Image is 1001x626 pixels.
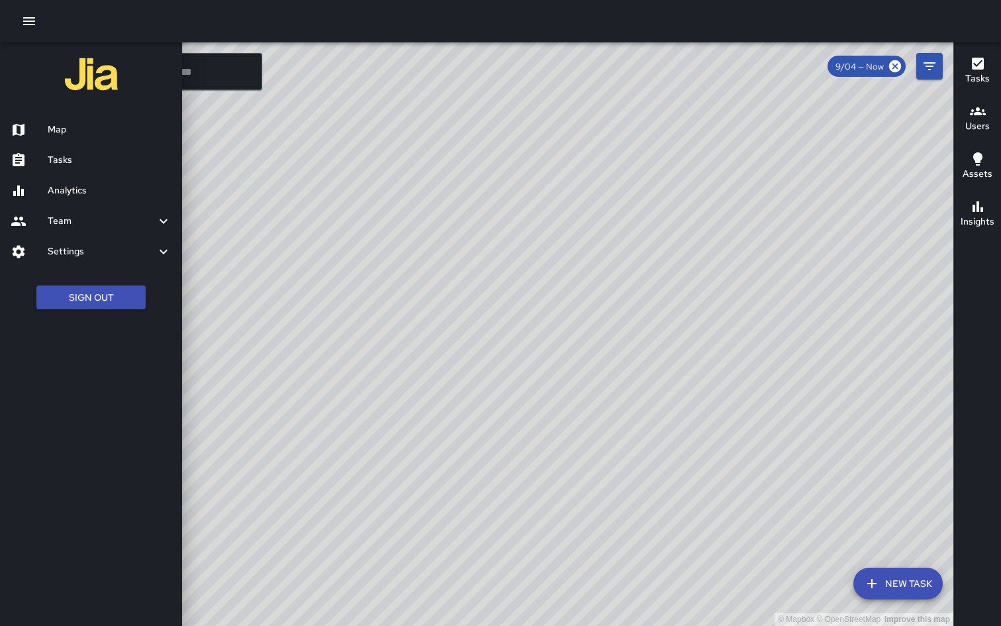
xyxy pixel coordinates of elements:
[48,153,171,168] h6: Tasks
[965,119,990,134] h6: Users
[965,72,990,86] h6: Tasks
[853,568,943,600] button: New Task
[36,286,146,310] button: Sign Out
[963,167,992,182] h6: Assets
[48,214,156,229] h6: Team
[48,183,171,198] h6: Analytics
[48,244,156,259] h6: Settings
[65,48,118,101] img: jia-logo
[48,123,171,137] h6: Map
[961,215,994,229] h6: Insights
